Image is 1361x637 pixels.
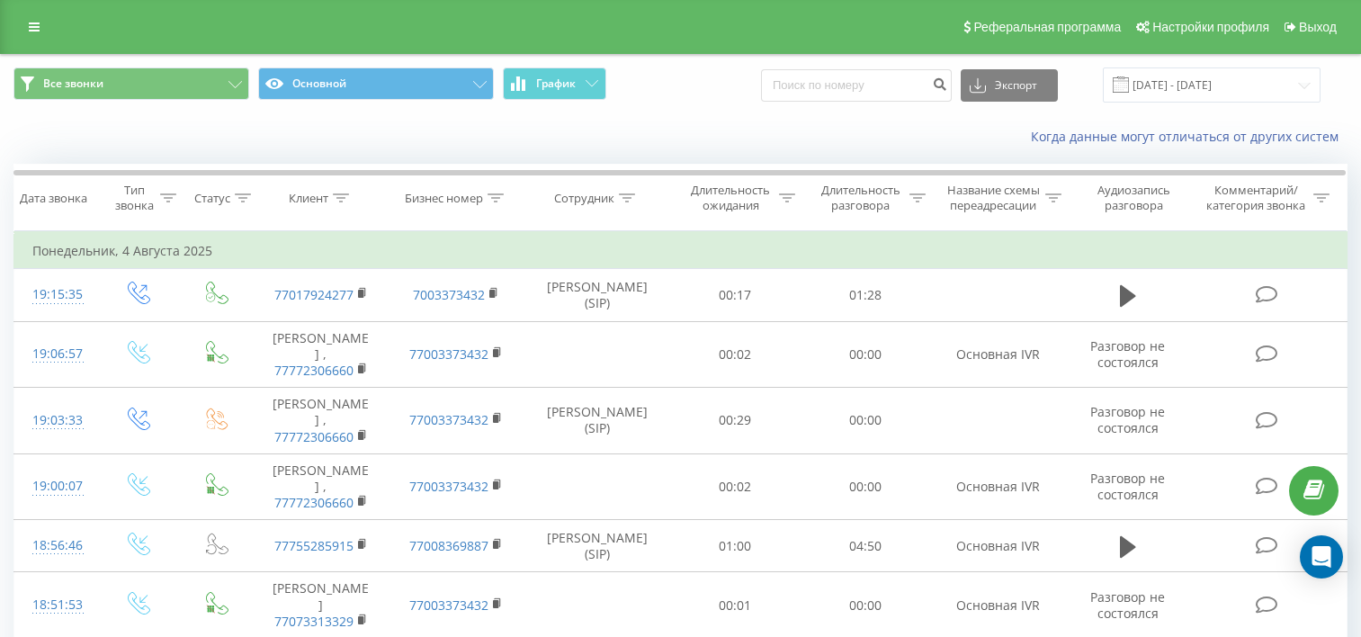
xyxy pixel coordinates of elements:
[1090,403,1165,436] span: Разговор не состоялся
[670,520,801,572] td: 01:00
[670,388,801,454] td: 00:29
[413,286,485,303] a: 7003373432
[254,453,389,520] td: [PERSON_NAME] ,
[43,76,103,91] span: Все звонки
[800,520,930,572] td: 04:50
[761,69,952,102] input: Поиск по номеру
[20,191,87,206] div: Дата звонка
[1090,337,1165,371] span: Разговор не состоялся
[1299,20,1337,34] span: Выход
[32,277,79,312] div: 19:15:35
[524,388,670,454] td: [PERSON_NAME] (SIP)
[32,469,79,504] div: 19:00:07
[409,537,488,554] a: 77008369887
[405,191,483,206] div: Бизнес номер
[113,183,156,213] div: Тип звонка
[816,183,905,213] div: Длительность разговора
[1204,183,1309,213] div: Комментарий/категория звонка
[274,494,354,511] a: 77772306660
[274,537,354,554] a: 77755285915
[670,269,801,321] td: 00:17
[670,321,801,388] td: 00:02
[930,321,1065,388] td: Основная IVR
[274,613,354,630] a: 77073313329
[503,67,606,100] button: График
[13,67,249,100] button: Все звонки
[258,67,494,100] button: Основной
[524,520,670,572] td: [PERSON_NAME] (SIP)
[930,520,1065,572] td: Основная IVR
[289,191,328,206] div: Клиент
[194,191,230,206] div: Статус
[930,453,1065,520] td: Основная IVR
[1152,20,1269,34] span: Настройки профиля
[1031,128,1348,145] a: Когда данные могут отличаться от других систем
[670,453,801,520] td: 00:02
[409,597,488,614] a: 77003373432
[973,20,1121,34] span: Реферальная программа
[686,183,775,213] div: Длительность ожидания
[274,428,354,445] a: 77772306660
[800,321,930,388] td: 00:00
[800,269,930,321] td: 01:28
[1090,588,1165,622] span: Разговор не состоялся
[524,269,670,321] td: [PERSON_NAME] (SIP)
[800,388,930,454] td: 00:00
[274,286,354,303] a: 77017924277
[409,478,488,495] a: 77003373432
[14,233,1348,269] td: Понедельник, 4 Августа 2025
[409,345,488,363] a: 77003373432
[254,321,389,388] td: [PERSON_NAME] ,
[1300,535,1343,579] div: Open Intercom Messenger
[961,69,1058,102] button: Экспорт
[32,588,79,623] div: 18:51:53
[1082,183,1186,213] div: Аудиозапись разговора
[536,77,576,90] span: График
[274,362,354,379] a: 77772306660
[409,411,488,428] a: 77003373432
[946,183,1041,213] div: Название схемы переадресации
[1090,470,1165,503] span: Разговор не состоялся
[800,453,930,520] td: 00:00
[32,528,79,563] div: 18:56:46
[554,191,614,206] div: Сотрудник
[32,336,79,372] div: 19:06:57
[32,403,79,438] div: 19:03:33
[254,388,389,454] td: [PERSON_NAME] ,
